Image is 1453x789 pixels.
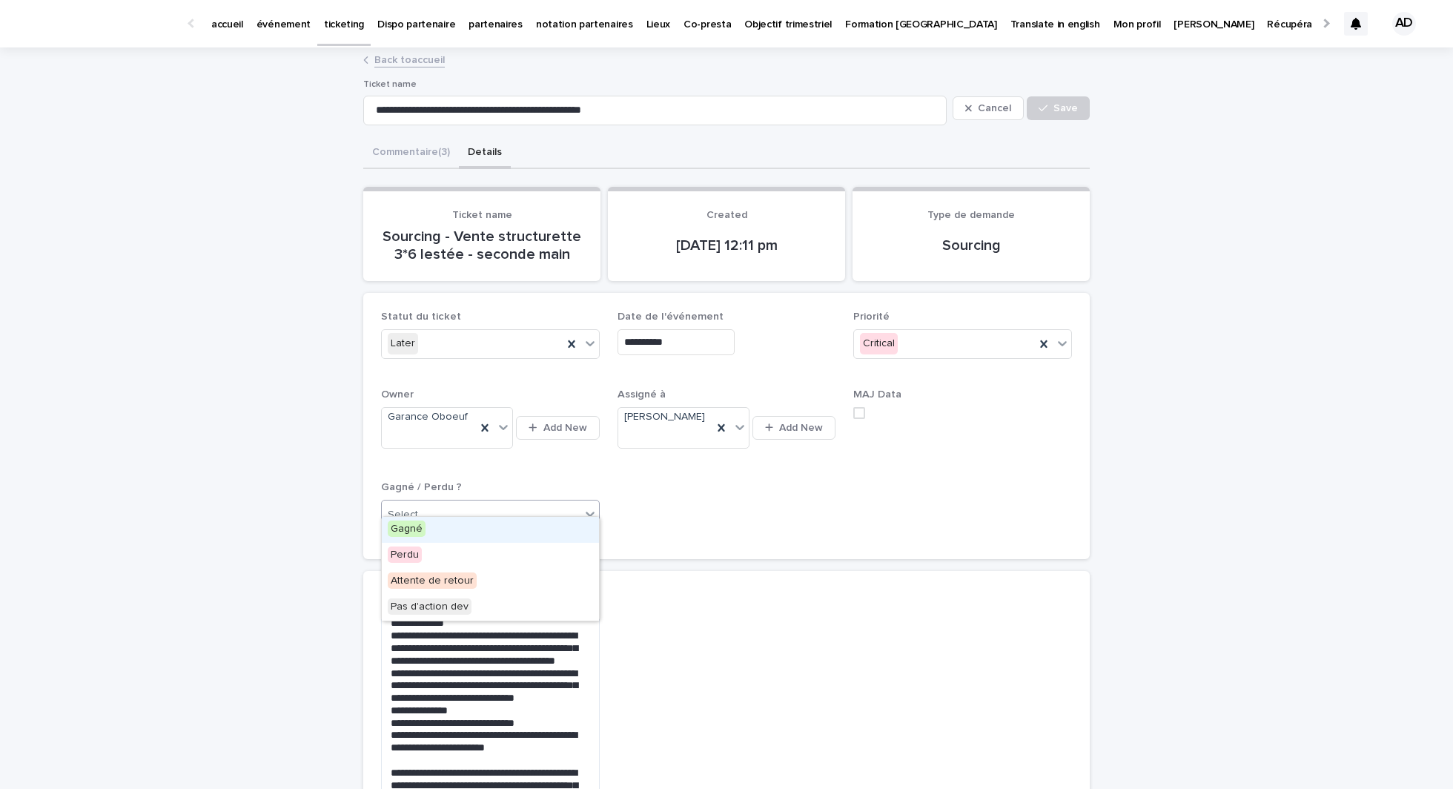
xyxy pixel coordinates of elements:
span: Gagné [388,521,426,537]
div: Pas d'action dev [382,595,599,621]
span: Statut du ticket [381,311,461,322]
span: Add New [543,423,587,433]
span: [PERSON_NAME] [624,409,705,425]
div: AD [1392,12,1416,36]
div: Attente de retour [382,569,599,595]
span: Ticket name [452,210,512,220]
span: Perdu [388,547,422,563]
p: Sourcing [870,237,1072,254]
span: Date de l'événement [618,311,724,322]
span: Priorité [853,311,890,322]
span: Type de demande [927,210,1015,220]
span: Assigné à [618,389,666,400]
div: Critical [860,333,898,354]
span: MAJ Data [853,389,901,400]
button: Save [1027,96,1090,120]
span: Owner [381,389,414,400]
span: Add New [779,423,823,433]
button: Commentaire (3) [363,138,459,169]
span: Attente de retour [388,572,477,589]
span: Gagné / Perdu ? [381,482,462,492]
span: Save [1053,103,1078,113]
span: Ticket name [363,80,417,89]
img: Ls34BcGeRexTGTNfXpUC [30,9,173,39]
div: Later [388,333,418,354]
button: Cancel [953,96,1024,120]
span: Pas d'action dev [388,598,471,615]
a: Back toaccueil [374,50,445,67]
button: Add New [516,416,599,440]
span: Created [706,210,747,220]
span: Cancel [978,103,1011,113]
div: Select... [388,507,425,523]
button: Details [459,138,511,169]
div: Perdu [382,543,599,569]
span: Garance Oboeuf [388,409,468,425]
p: Sourcing - Vente structurette 3*6 lestée - seconde main [381,228,583,263]
p: [DATE] 12:11 pm [626,237,827,254]
button: Add New [752,416,835,440]
div: Gagné [382,517,599,543]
